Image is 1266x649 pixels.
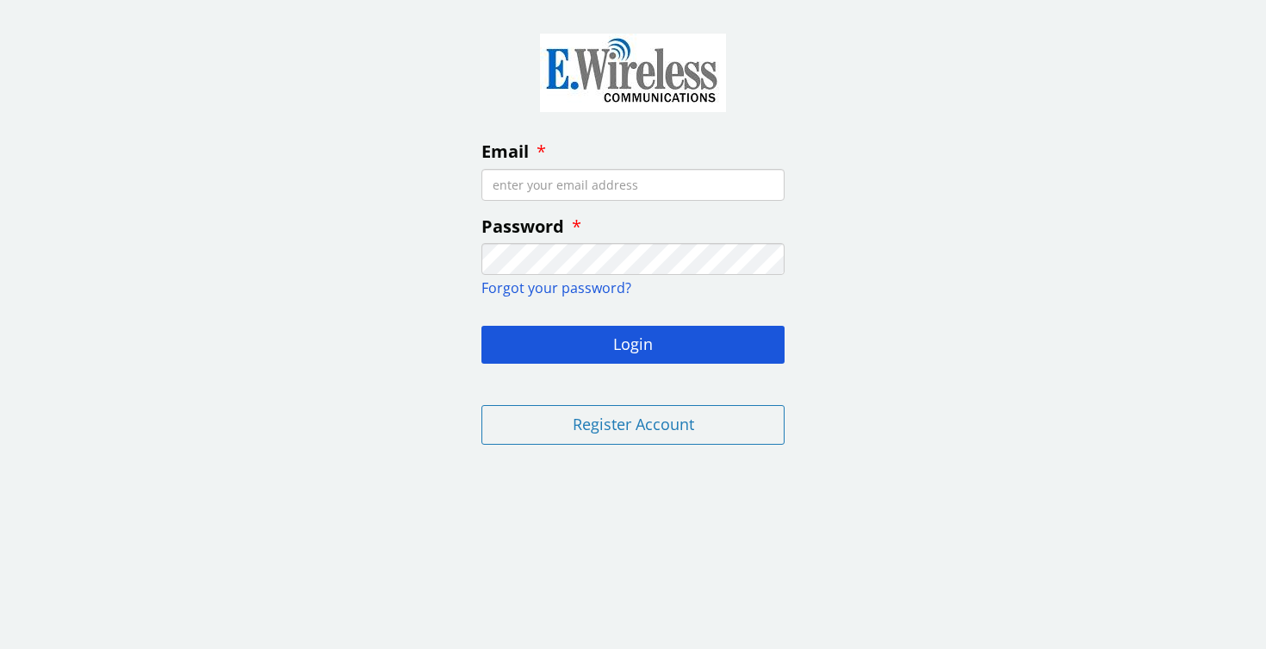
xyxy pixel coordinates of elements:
input: enter your email address [481,169,785,201]
button: Register Account [481,405,785,445]
span: Password [481,215,564,238]
a: Forgot your password? [481,278,631,297]
span: Email [481,140,529,163]
button: Login [481,326,785,364]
